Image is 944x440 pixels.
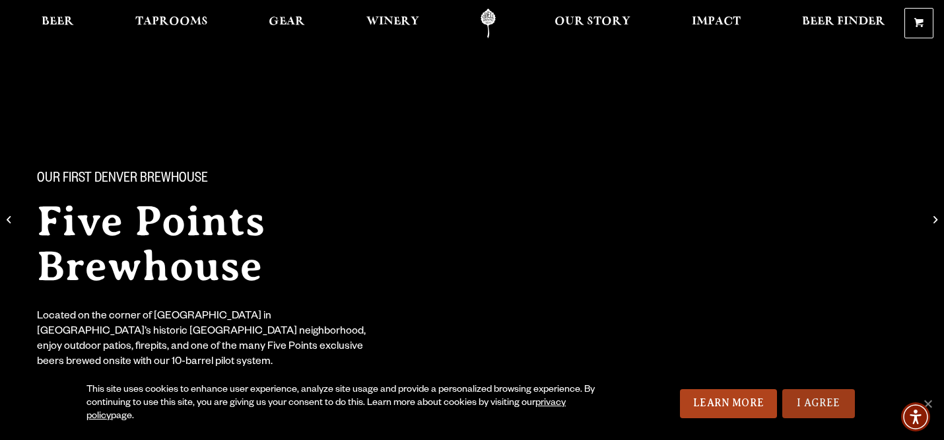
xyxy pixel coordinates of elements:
[692,17,741,27] span: Impact
[683,9,749,38] a: Impact
[135,17,208,27] span: Taprooms
[358,9,428,38] a: Winery
[782,389,855,418] a: I Agree
[127,9,217,38] a: Taprooms
[37,171,208,188] span: Our First Denver Brewhouse
[86,384,613,423] div: This site uses cookies to enhance user experience, analyze site usage and provide a personalized ...
[546,9,639,38] a: Our Story
[802,17,885,27] span: Beer Finder
[33,9,83,38] a: Beer
[42,17,74,27] span: Beer
[269,17,305,27] span: Gear
[555,17,630,27] span: Our Story
[901,402,930,431] div: Accessibility Menu
[37,199,449,289] h2: Five Points Brewhouse
[260,9,314,38] a: Gear
[793,9,894,38] a: Beer Finder
[680,389,777,418] a: Learn More
[463,9,513,38] a: Odell Home
[366,17,419,27] span: Winery
[37,310,375,371] div: Located on the corner of [GEOGRAPHIC_DATA] in [GEOGRAPHIC_DATA]’s historic [GEOGRAPHIC_DATA] neig...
